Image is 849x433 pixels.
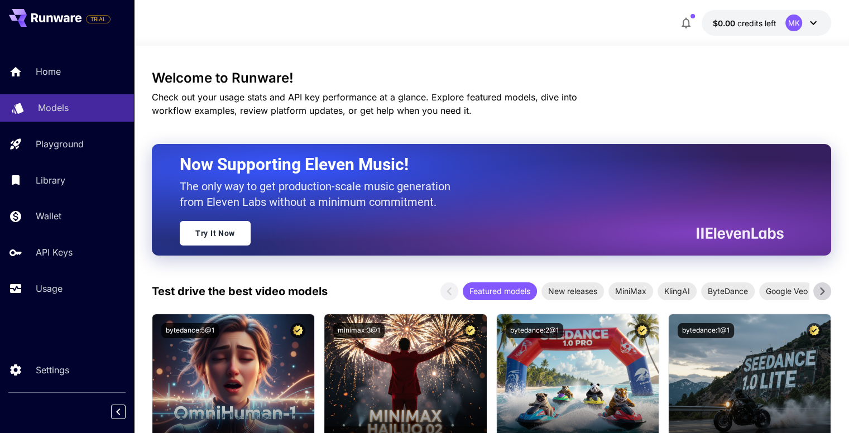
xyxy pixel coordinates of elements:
div: MK [785,15,802,31]
span: Check out your usage stats and API key performance at a glance. Explore featured models, dive int... [152,92,577,116]
span: Featured models [463,285,537,297]
span: $0.00 [713,18,737,28]
p: API Keys [36,246,73,259]
h2: Now Supporting Eleven Music! [180,154,775,175]
button: bytedance:1@1 [678,323,734,338]
p: Settings [36,363,69,377]
div: Featured models [463,282,537,300]
span: Google Veo [759,285,814,297]
span: New releases [541,285,604,297]
div: $0.00 [713,17,776,29]
span: MiniMax [608,285,653,297]
a: Try It Now [180,221,251,246]
p: Wallet [36,209,61,223]
span: KlingAI [658,285,697,297]
div: Collapse sidebar [119,402,134,422]
p: Playground [36,137,84,151]
span: TRIAL [87,15,110,23]
p: The only way to get production-scale music generation from Eleven Labs without a minimum commitment. [180,179,459,210]
div: KlingAI [658,282,697,300]
div: New releases [541,282,604,300]
button: minimax:3@1 [333,323,385,338]
button: $0.00MK [702,10,831,36]
button: bytedance:2@1 [506,323,563,338]
p: Usage [36,282,63,295]
button: Certified Model – Vetted for best performance and includes a commercial license. [635,323,650,338]
div: MiniMax [608,282,653,300]
button: Certified Model – Vetted for best performance and includes a commercial license. [463,323,478,338]
div: ByteDance [701,282,755,300]
button: Collapse sidebar [111,405,126,419]
p: Home [36,65,61,78]
p: Test drive the best video models [152,283,328,300]
span: Add your payment card to enable full platform functionality. [86,12,111,26]
span: credits left [737,18,776,28]
p: Library [36,174,65,187]
p: Models [38,101,69,114]
span: ByteDance [701,285,755,297]
h3: Welcome to Runware! [152,70,831,86]
button: Certified Model – Vetted for best performance and includes a commercial license. [807,323,822,338]
button: Certified Model – Vetted for best performance and includes a commercial license. [290,323,305,338]
button: bytedance:5@1 [161,323,219,338]
div: Google Veo [759,282,814,300]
